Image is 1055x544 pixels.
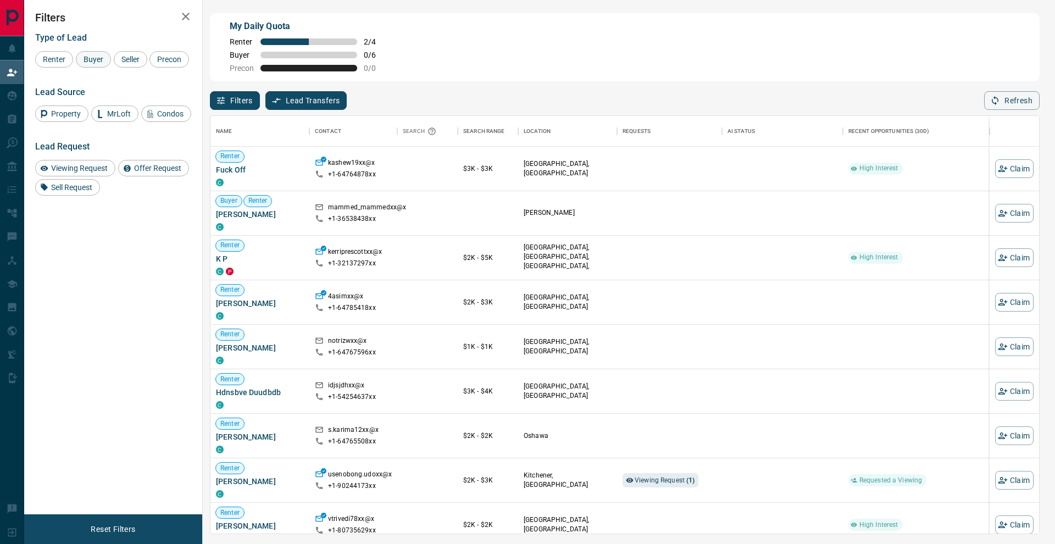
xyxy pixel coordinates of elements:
span: Viewing Request [635,476,695,484]
span: Offer Request [130,164,185,173]
button: Claim [995,159,1034,178]
p: +1- 80735629xx [328,526,376,535]
span: Buyer [216,196,242,206]
div: Location [524,116,551,147]
div: Contact [315,116,341,147]
p: $2K - $2K [463,431,513,441]
span: [PERSON_NAME] [216,342,304,353]
p: mammed_mammedxx@x [328,203,406,214]
span: [PERSON_NAME] [216,431,304,442]
div: MrLoft [91,106,138,122]
div: Requests [623,116,651,147]
div: condos.ca [216,401,224,409]
span: [PERSON_NAME] [216,476,304,487]
span: Renter [216,152,244,161]
div: Search Range [458,116,518,147]
button: Claim [995,337,1034,356]
span: Renter [216,241,244,250]
span: Renter [216,464,244,473]
span: Renter [216,508,244,518]
p: idjsjdhxx@x [328,381,364,392]
button: Filters [210,91,260,110]
div: Recent Opportunities (30d) [848,116,929,147]
div: condos.ca [216,312,224,320]
span: Sell Request [47,183,96,192]
span: 2 / 4 [364,37,388,46]
div: Name [210,116,309,147]
span: Fuck Off [216,164,304,175]
p: +1- 64767596xx [328,348,376,357]
span: 0 / 0 [364,64,388,73]
p: [GEOGRAPHIC_DATA], [GEOGRAPHIC_DATA], [GEOGRAPHIC_DATA], [GEOGRAPHIC_DATA] [524,243,612,281]
div: Sell Request [35,179,100,196]
p: $1K - $1K [463,342,513,352]
button: Claim [995,382,1034,401]
span: MrLoft [103,109,135,118]
span: High Interest [855,253,903,262]
div: Viewing Request [35,160,115,176]
div: Location [518,116,617,147]
span: [PERSON_NAME] [216,209,304,220]
div: Contact [309,116,397,147]
p: +1- 90244173xx [328,481,376,491]
p: [GEOGRAPHIC_DATA], [GEOGRAPHIC_DATA] [524,293,612,312]
p: [GEOGRAPHIC_DATA], [GEOGRAPHIC_DATA] [524,337,612,356]
p: usenobong.udoxx@x [328,470,392,481]
div: property.ca [226,268,234,275]
p: 4asimxx@x [328,292,363,303]
span: K P [216,253,304,264]
p: $2K - $2K [463,520,513,530]
p: kerriprescottxx@x [328,247,382,259]
p: [PERSON_NAME] [524,208,612,218]
span: Viewing Request [47,164,112,173]
span: Seller [118,55,143,64]
p: $2K - $5K [463,253,513,263]
span: Buyer [80,55,107,64]
button: Reset Filters [84,520,142,539]
p: s.karima12xx@x [328,425,379,437]
div: AI Status [722,116,843,147]
span: Renter [230,37,254,46]
span: Renter [216,285,244,295]
span: Renter [216,330,244,339]
p: vtrivedi78xx@x [328,514,374,526]
div: condos.ca [216,446,224,453]
p: +1- 36538438xx [328,214,376,224]
div: condos.ca [216,357,224,364]
span: Lead Source [35,87,85,97]
div: Condos [141,106,191,122]
div: Name [216,116,232,147]
button: Refresh [984,91,1040,110]
div: condos.ca [216,179,224,186]
p: +1- 32137297xx [328,259,376,268]
h2: Filters [35,11,191,24]
span: Lead Request [35,141,90,152]
p: +1- 64765508xx [328,437,376,446]
p: +1- 54254637xx [328,392,376,402]
p: +1- 64785418xx [328,303,376,313]
span: Precon [153,55,185,64]
button: Claim [995,426,1034,445]
span: Renter [216,419,244,429]
span: Hdnsbve Duudbdb [216,387,304,398]
div: Seller [114,51,147,68]
span: Requested a Viewing [855,476,926,485]
p: Kitchener, [GEOGRAPHIC_DATA] [524,471,612,490]
p: Oshawa [524,431,612,441]
span: Buyer [230,51,254,59]
div: condos.ca [216,490,224,498]
span: Property [47,109,85,118]
span: 0 / 6 [364,51,388,59]
div: Buyer [76,51,111,68]
span: [PERSON_NAME] [216,298,304,309]
p: [GEOGRAPHIC_DATA], [GEOGRAPHIC_DATA] [524,159,612,178]
p: +1- 64764878xx [328,170,376,179]
span: Condos [153,109,187,118]
button: Lead Transfers [265,91,347,110]
p: [GEOGRAPHIC_DATA], [GEOGRAPHIC_DATA] [524,382,612,401]
p: $2K - $3K [463,475,513,485]
strong: ( 1 ) [686,476,695,484]
button: Claim [995,248,1034,267]
div: Precon [149,51,189,68]
span: [PERSON_NAME] [216,520,304,531]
